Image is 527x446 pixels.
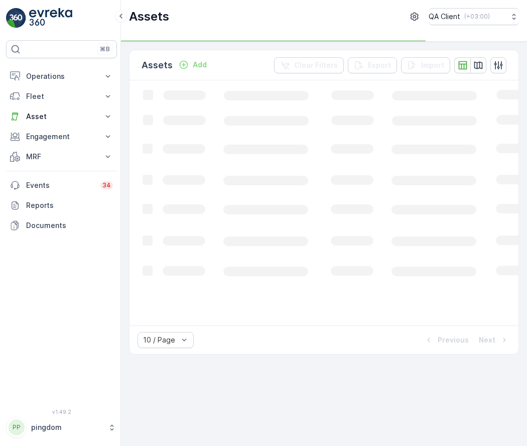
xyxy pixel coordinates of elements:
p: 34 [102,181,111,189]
p: Next [479,335,495,345]
p: ( +03:00 ) [464,13,490,21]
a: Reports [6,195,117,215]
p: Operations [26,71,97,81]
p: QA Client [429,12,460,22]
button: Import [401,57,450,73]
p: Clear Filters [294,60,338,70]
p: MRF [26,152,97,162]
div: PP [9,419,25,435]
p: Previous [438,335,469,345]
p: ⌘B [100,45,110,53]
p: Add [193,60,207,70]
button: Export [348,57,397,73]
p: Import [421,60,444,70]
p: Engagement [26,132,97,142]
p: Asset [26,111,97,122]
button: Next [478,334,510,346]
button: Operations [6,66,117,86]
button: Clear Filters [274,57,344,73]
span: v 1.49.2 [6,409,117,415]
button: Asset [6,106,117,127]
button: PPpingdom [6,417,117,438]
p: Assets [142,58,173,72]
p: Events [26,180,94,190]
button: QA Client(+03:00) [429,8,519,25]
button: Previous [423,334,470,346]
p: Assets [129,9,169,25]
p: Export [368,60,391,70]
a: Events34 [6,175,117,195]
img: logo [6,8,26,28]
img: logo_light-DOdMpM7g.png [29,8,72,28]
p: pingdom [31,422,103,432]
p: Documents [26,220,113,231]
button: Add [175,59,211,71]
button: Engagement [6,127,117,147]
p: Fleet [26,91,97,101]
p: Reports [26,200,113,210]
a: Documents [6,215,117,236]
button: Fleet [6,86,117,106]
button: MRF [6,147,117,167]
